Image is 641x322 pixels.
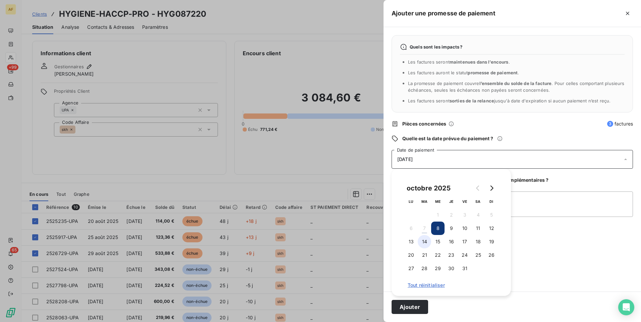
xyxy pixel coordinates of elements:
[408,283,495,288] span: Tout réinitialiser
[418,235,431,248] button: 14
[485,195,498,208] th: dimanche
[445,248,458,262] button: 23
[458,248,471,262] button: 24
[392,300,428,314] button: Ajouter
[607,121,613,127] span: 3
[450,98,494,103] span: sorties de la relance
[404,235,418,248] button: 13
[479,81,552,86] span: l’ensemble du solde de la facture
[471,181,485,195] button: Go to previous month
[410,44,463,50] span: Quels sont les impacts ?
[485,235,498,248] button: 19
[404,248,418,262] button: 20
[408,81,625,93] span: La promesse de paiement couvre . Pour celles comportant plusieurs échéances, seules les échéances...
[402,120,447,127] span: Pièces concernées
[431,235,445,248] button: 15
[450,59,509,65] span: maintenues dans l’encours
[431,222,445,235] button: 8
[418,262,431,275] button: 28
[402,135,493,142] span: Quelle est la date prévue du paiement ?
[607,120,633,127] span: factures
[445,262,458,275] button: 30
[431,208,445,222] button: 1
[485,222,498,235] button: 12
[431,248,445,262] button: 22
[408,70,519,75] span: Les factures auront le statut .
[485,208,498,222] button: 5
[471,222,485,235] button: 11
[458,262,471,275] button: 31
[392,9,496,18] h5: Ajouter une promesse de paiement
[471,248,485,262] button: 25
[445,208,458,222] button: 2
[485,248,498,262] button: 26
[458,222,471,235] button: 10
[471,208,485,222] button: 4
[404,195,418,208] th: lundi
[404,262,418,275] button: 27
[458,208,471,222] button: 3
[618,299,634,315] div: Open Intercom Messenger
[458,235,471,248] button: 17
[445,222,458,235] button: 9
[397,157,413,162] span: [DATE]
[468,70,518,75] span: promesse de paiement
[418,222,431,235] button: 7
[418,248,431,262] button: 21
[404,183,453,193] div: octobre 2025
[471,235,485,248] button: 18
[418,195,431,208] th: mardi
[408,59,510,65] span: Les factures seront .
[485,181,498,195] button: Go to next month
[431,262,445,275] button: 29
[458,195,471,208] th: vendredi
[471,195,485,208] th: samedi
[445,195,458,208] th: jeudi
[431,195,445,208] th: mercredi
[445,235,458,248] button: 16
[404,222,418,235] button: 6
[408,98,610,103] span: Les factures seront jusqu'à date d'expiration si aucun paiement n’est reçu.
